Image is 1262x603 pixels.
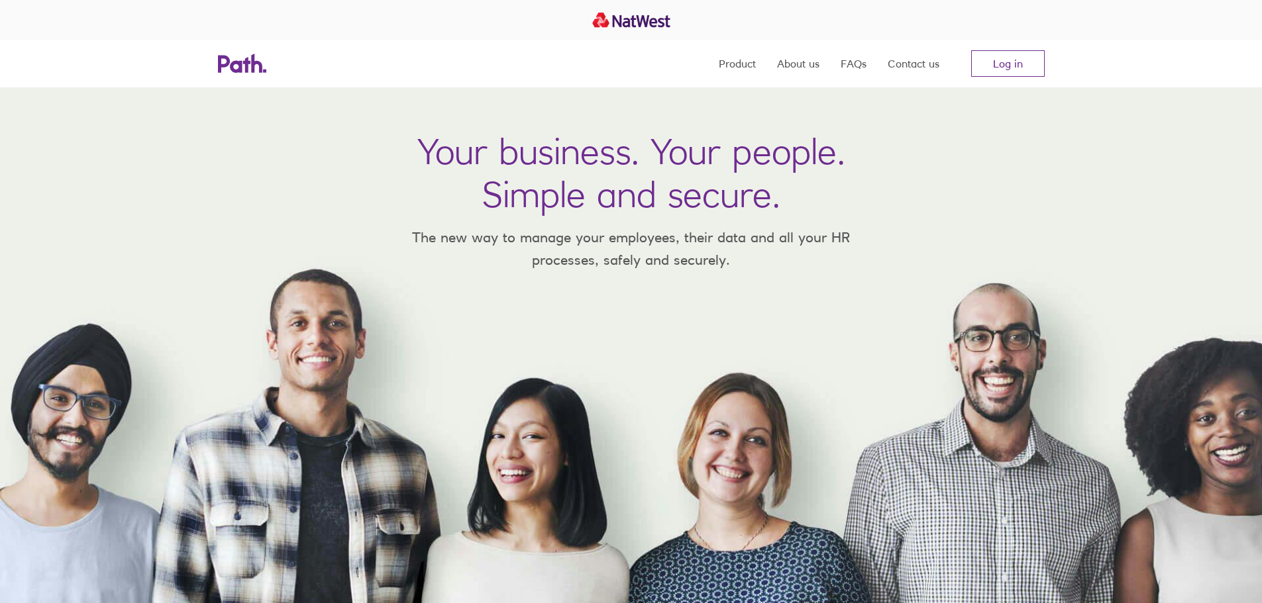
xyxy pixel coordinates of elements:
p: The new way to manage your employees, their data and all your HR processes, safely and securely. [393,226,870,271]
a: Product [719,40,756,87]
a: FAQs [841,40,867,87]
a: About us [777,40,819,87]
h1: Your business. Your people. Simple and secure. [417,130,845,216]
a: Log in [971,50,1045,77]
a: Contact us [888,40,939,87]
